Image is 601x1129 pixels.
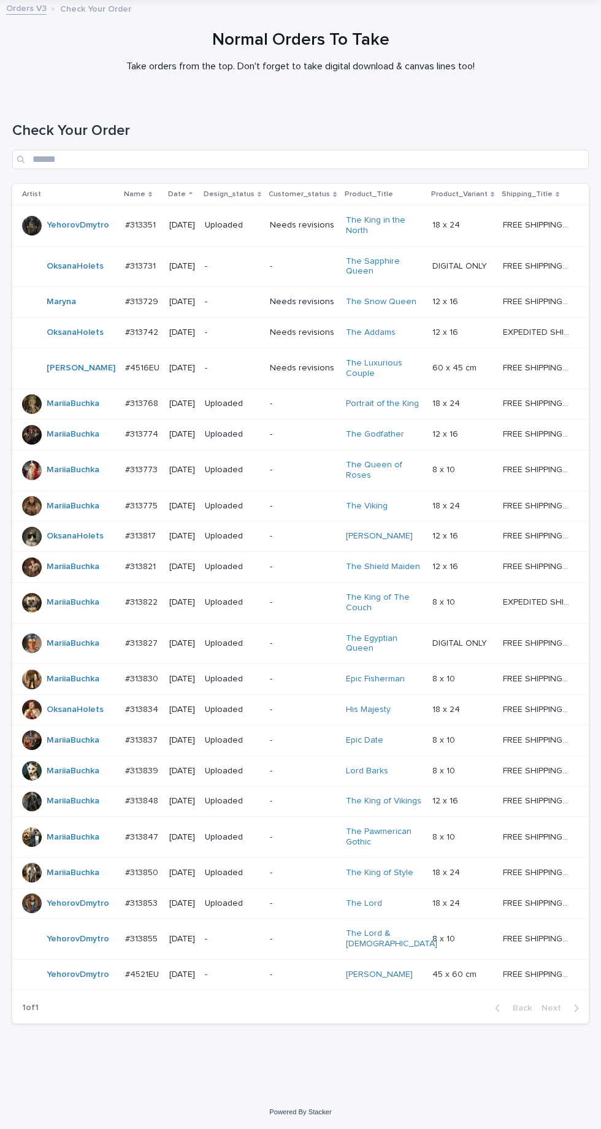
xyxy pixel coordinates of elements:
p: FREE SHIPPING - preview in 1-2 business days, after your approval delivery will take 5-10 b.d. [503,636,572,649]
a: Maryna [47,297,76,307]
p: #313850 [125,865,161,878]
tr: Maryna #313729#313729 [DATE]-Needs revisionsThe Snow Queen 12 x 1612 x 16 FREE SHIPPING - preview... [12,287,589,318]
p: #313822 [125,595,160,608]
a: The Queen of Roses [346,460,423,481]
tr: MariiaBuchka #313837#313837 [DATE]Uploaded-Epic Date 8 x 108 x 10 FREE SHIPPING - preview in 1-2 ... [12,725,589,756]
p: Name [124,188,145,201]
p: Uploaded [205,638,260,649]
p: [DATE] [169,220,195,231]
a: MariiaBuchka [47,429,99,440]
p: Date [168,188,186,201]
p: 18 x 24 [432,896,462,909]
p: #313774 [125,427,161,440]
p: Artist [22,188,41,201]
p: FREE SHIPPING - preview in 1-2 business days, after your approval delivery will take 5-10 busines... [503,967,572,980]
p: [DATE] [169,363,195,373]
a: OksanaHolets [47,705,104,715]
p: DIGITAL ONLY [432,259,489,272]
p: - [270,868,335,878]
a: Lord Barks [346,766,388,776]
p: [DATE] [169,638,195,649]
p: 12 x 16 [432,325,461,338]
p: #313768 [125,396,161,409]
tr: MariiaBuchka #313774#313774 [DATE]Uploaded-The Godfather 12 x 1612 x 16 FREE SHIPPING - preview i... [12,419,589,450]
p: [DATE] [169,832,195,843]
p: FREE SHIPPING - preview in 1-2 business days, after your approval delivery will take 6-10 busines... [503,361,572,373]
tr: MariiaBuchka #313768#313768 [DATE]Uploaded-Portrait of the King 18 x 2418 x 24 FREE SHIPPING - pr... [12,389,589,419]
input: Search [12,150,589,169]
p: Uploaded [205,796,260,806]
p: [DATE] [169,796,195,806]
p: - [270,562,335,572]
p: Take orders from the top. Don't forget to take digital download & canvas lines too! [55,61,546,72]
p: FREE SHIPPING - preview in 1-2 business days, after your approval delivery will take 5-10 b.d. [503,462,572,475]
p: 12 x 16 [432,559,461,572]
p: Shipping_Title [502,188,553,201]
p: [DATE] [169,429,195,440]
p: [DATE] [169,297,195,307]
p: #313742 [125,325,161,338]
h1: Check Your Order [12,122,589,140]
a: The Godfather [346,429,404,440]
p: Uploaded [205,898,260,909]
p: Uploaded [205,562,260,572]
p: 1 of 1 [12,993,48,1023]
a: The Addams [346,327,396,338]
a: The Lord & [DEMOGRAPHIC_DATA] [346,928,437,949]
p: #313848 [125,794,161,806]
tr: OksanaHolets #313742#313742 [DATE]-Needs revisionsThe Addams 12 x 1612 x 16 EXPEDITED SHIPPING - ... [12,317,589,348]
p: [DATE] [169,562,195,572]
tr: YehorovDmytro #313853#313853 [DATE]Uploaded-The Lord 18 x 2418 x 24 FREE SHIPPING - preview in 1-... [12,888,589,919]
tr: MariiaBuchka #313822#313822 [DATE]Uploaded-The King of The Couch 8 x 108 x 10 EXPEDITED SHIPPING ... [12,582,589,623]
p: - [205,363,260,373]
tr: MariiaBuchka #313830#313830 [DATE]Uploaded-Epic Fisherman 8 x 108 x 10 FREE SHIPPING - preview in... [12,664,589,695]
p: 18 x 24 [432,396,462,409]
p: 60 x 45 cm [432,361,479,373]
p: 12 x 16 [432,427,461,440]
p: Product_Title [345,188,393,201]
p: FREE SHIPPING - preview in 1-2 business days, after your approval delivery will take 5-10 b.d. [503,499,572,511]
p: Needs revisions [270,220,335,231]
a: The Snow Queen [346,297,416,307]
tr: MariiaBuchka #313773#313773 [DATE]Uploaded-The Queen of Roses 8 x 108 x 10 FREE SHIPPING - previe... [12,450,589,491]
p: - [270,674,335,684]
p: Uploaded [205,399,260,409]
p: Needs revisions [270,327,335,338]
a: The King of Style [346,868,413,878]
p: [DATE] [169,735,195,746]
p: #313775 [125,499,160,511]
p: Check Your Order [60,1,131,15]
p: FREE SHIPPING - preview in 1-2 business days, after your approval delivery will take 5-10 b.d. [503,559,572,572]
a: MariiaBuchka [47,501,99,511]
p: #313839 [125,764,161,776]
p: [DATE] [169,674,195,684]
p: - [270,796,335,806]
p: - [270,970,335,980]
p: 8 x 10 [432,733,457,746]
p: - [270,898,335,909]
p: #313834 [125,702,161,715]
p: #313837 [125,733,160,746]
p: 8 x 10 [432,764,457,776]
a: Portrait of the King [346,399,419,409]
p: 45 x 60 cm [432,967,479,980]
a: The King of Vikings [346,796,421,806]
p: - [205,327,260,338]
a: The Sapphire Queen [346,256,423,277]
p: 8 x 10 [432,672,457,684]
a: OksanaHolets [47,261,104,272]
p: #4521EU [125,967,161,980]
p: #313847 [125,830,161,843]
p: 18 x 24 [432,865,462,878]
p: #313830 [125,672,161,684]
p: 12 x 16 [432,794,461,806]
p: [DATE] [169,970,195,980]
a: YehorovDmytro [47,898,109,909]
p: Customer_status [269,188,330,201]
tr: MariiaBuchka #313839#313839 [DATE]Uploaded-Lord Barks 8 x 108 x 10 FREE SHIPPING - preview in 1-2... [12,756,589,786]
button: Back [485,1003,537,1014]
p: - [270,638,335,649]
p: - [270,465,335,475]
p: Uploaded [205,705,260,715]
